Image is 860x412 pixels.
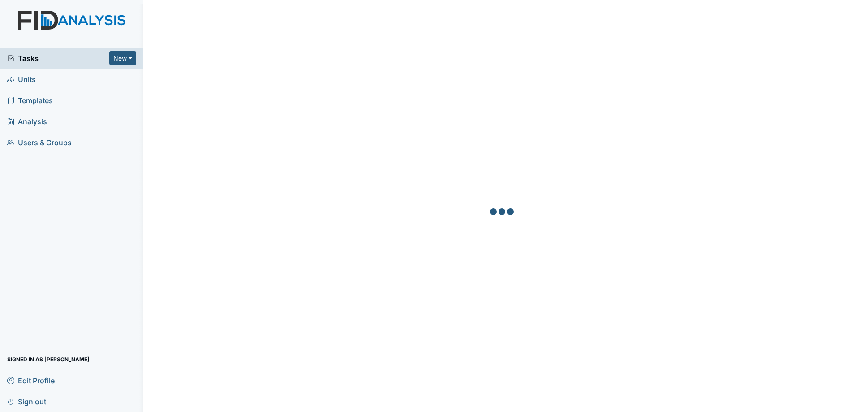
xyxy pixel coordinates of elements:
[7,53,109,64] a: Tasks
[109,51,136,65] button: New
[7,114,47,128] span: Analysis
[7,93,53,107] span: Templates
[7,395,46,408] span: Sign out
[7,72,36,86] span: Units
[7,352,90,366] span: Signed in as [PERSON_NAME]
[7,373,55,387] span: Edit Profile
[7,135,72,149] span: Users & Groups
